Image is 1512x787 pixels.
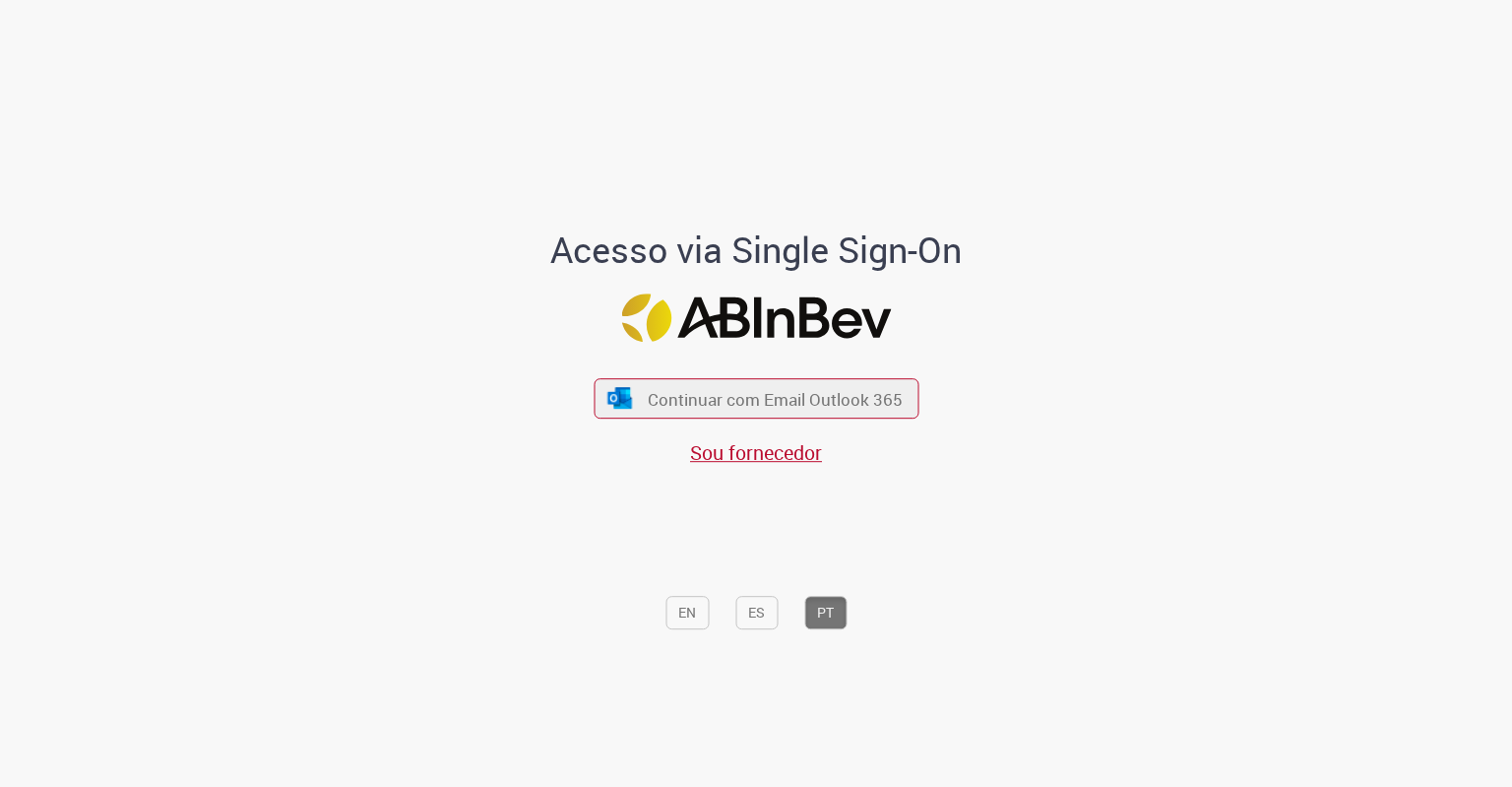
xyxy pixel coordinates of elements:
img: Logo ABInBev [621,294,891,342]
img: ícone Azure/Microsoft 360 [606,388,634,409]
button: ES [735,596,778,629]
button: PT [804,596,847,629]
button: ícone Azure/Microsoft 360 Continuar com Email Outlook 365 [594,378,918,419]
span: Continuar com Email Outlook 365 [648,387,903,410]
h1: Acesso via Single Sign-On [483,230,1030,270]
a: Sou fornecedor [690,439,822,466]
button: EN [665,596,709,629]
